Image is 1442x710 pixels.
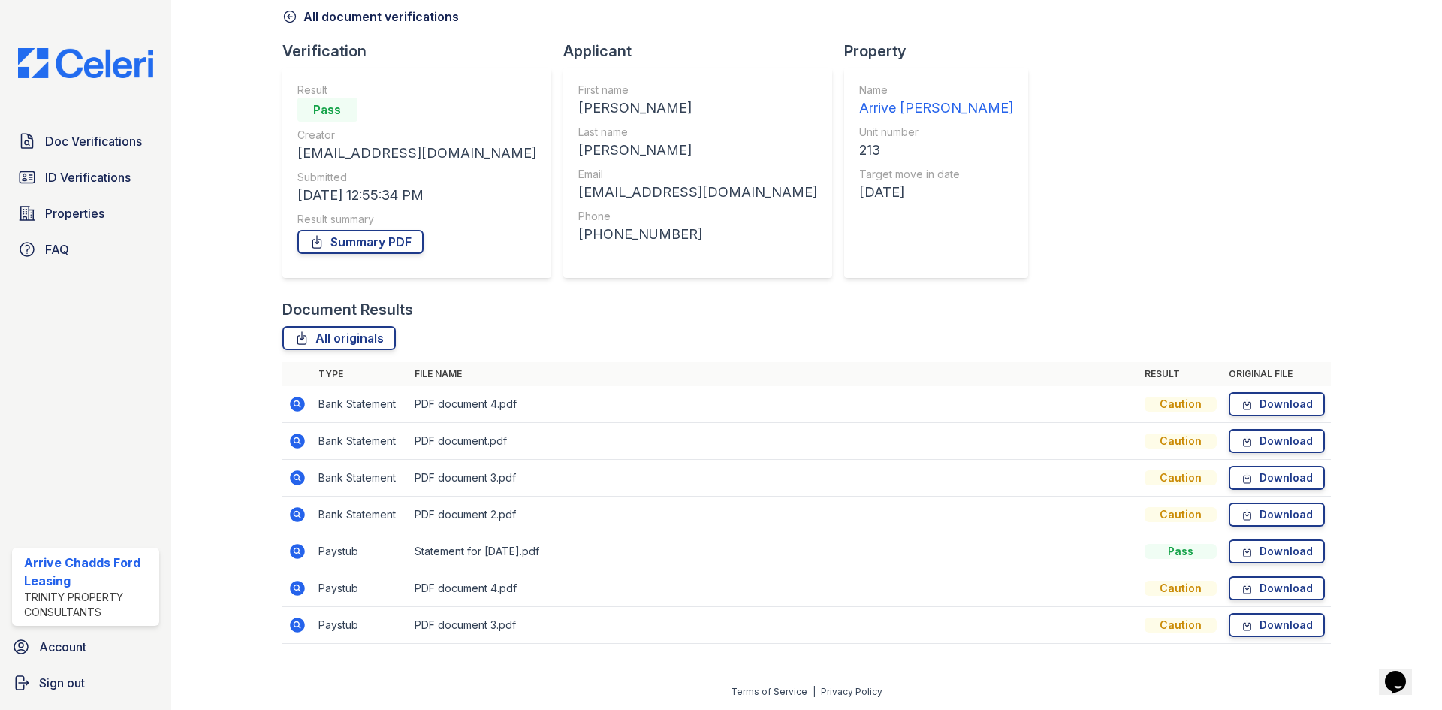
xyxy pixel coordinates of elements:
[297,170,536,185] div: Submitted
[312,423,409,460] td: Bank Statement
[45,168,131,186] span: ID Verifications
[1145,618,1217,633] div: Caution
[1229,392,1325,416] a: Download
[282,41,563,62] div: Verification
[409,423,1139,460] td: PDF document.pdf
[731,686,807,697] a: Terms of Service
[39,638,86,656] span: Account
[859,182,1013,203] div: [DATE]
[12,234,159,264] a: FAQ
[297,230,424,254] a: Summary PDF
[297,185,536,206] div: [DATE] 12:55:34 PM
[859,140,1013,161] div: 213
[578,209,817,224] div: Phone
[1145,507,1217,522] div: Caution
[409,460,1139,497] td: PDF document 3.pdf
[1229,429,1325,453] a: Download
[578,182,817,203] div: [EMAIL_ADDRESS][DOMAIN_NAME]
[312,362,409,386] th: Type
[6,632,165,662] a: Account
[1145,544,1217,559] div: Pass
[821,686,882,697] a: Privacy Policy
[409,607,1139,644] td: PDF document 3.pdf
[859,83,1013,98] div: Name
[297,212,536,227] div: Result summary
[6,668,165,698] a: Sign out
[409,497,1139,533] td: PDF document 2.pdf
[578,140,817,161] div: [PERSON_NAME]
[578,83,817,98] div: First name
[297,98,357,122] div: Pass
[312,460,409,497] td: Bank Statement
[1145,397,1217,412] div: Caution
[45,132,142,150] span: Doc Verifications
[563,41,844,62] div: Applicant
[1379,650,1427,695] iframe: chat widget
[312,570,409,607] td: Paystub
[578,167,817,182] div: Email
[1223,362,1331,386] th: Original file
[282,299,413,320] div: Document Results
[297,83,536,98] div: Result
[12,162,159,192] a: ID Verifications
[282,8,459,26] a: All document verifications
[1145,470,1217,485] div: Caution
[312,533,409,570] td: Paystub
[1229,503,1325,527] a: Download
[859,98,1013,119] div: Arrive [PERSON_NAME]
[12,198,159,228] a: Properties
[312,497,409,533] td: Bank Statement
[859,125,1013,140] div: Unit number
[1229,466,1325,490] a: Download
[859,167,1013,182] div: Target move in date
[844,41,1040,62] div: Property
[1229,539,1325,563] a: Download
[409,362,1139,386] th: File name
[578,125,817,140] div: Last name
[45,204,104,222] span: Properties
[813,686,816,697] div: |
[297,143,536,164] div: [EMAIL_ADDRESS][DOMAIN_NAME]
[282,326,396,350] a: All originals
[578,98,817,119] div: [PERSON_NAME]
[1229,613,1325,637] a: Download
[1229,576,1325,600] a: Download
[409,533,1139,570] td: Statement for [DATE].pdf
[297,128,536,143] div: Creator
[578,224,817,245] div: [PHONE_NUMBER]
[409,570,1139,607] td: PDF document 4.pdf
[12,126,159,156] a: Doc Verifications
[1145,434,1217,449] div: Caution
[6,48,165,78] img: CE_Logo_Blue-a8612792a0a2168367f1c8372b55b34899dd931a85d93a1a3d3e32e68fde9ad4.png
[312,607,409,644] td: Paystub
[859,83,1013,119] a: Name Arrive [PERSON_NAME]
[39,674,85,692] span: Sign out
[1145,581,1217,596] div: Caution
[24,590,153,620] div: Trinity Property Consultants
[45,240,69,258] span: FAQ
[24,554,153,590] div: Arrive Chadds Ford Leasing
[312,386,409,423] td: Bank Statement
[1139,362,1223,386] th: Result
[409,386,1139,423] td: PDF document 4.pdf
